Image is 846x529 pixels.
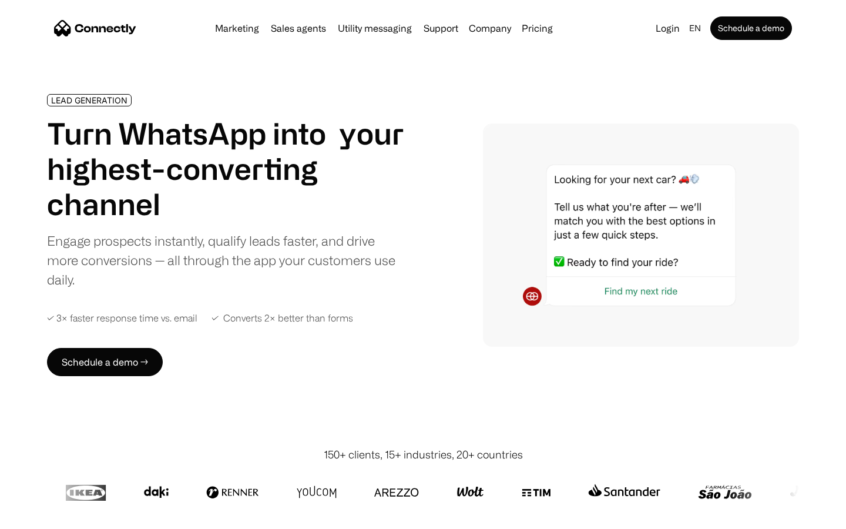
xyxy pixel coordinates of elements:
[419,24,463,33] a: Support
[517,24,558,33] a: Pricing
[211,313,353,324] div: ✓ Converts 2× better than forms
[47,231,404,289] div: Engage prospects instantly, qualify leads faster, and drive more conversions — all through the ap...
[47,348,163,376] a: Schedule a demo →
[23,508,70,525] ul: Language list
[710,16,792,40] a: Schedule a demo
[333,24,417,33] a: Utility messaging
[210,24,264,33] a: Marketing
[651,20,684,36] a: Login
[51,96,127,105] div: LEAD GENERATION
[266,24,331,33] a: Sales agents
[689,20,701,36] div: en
[324,447,523,463] div: 150+ clients, 15+ industries, 20+ countries
[47,116,404,222] h1: Turn WhatsApp into your highest-converting channel
[12,507,70,525] aside: Language selected: English
[469,20,511,36] div: Company
[47,313,197,324] div: ✓ 3× faster response time vs. email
